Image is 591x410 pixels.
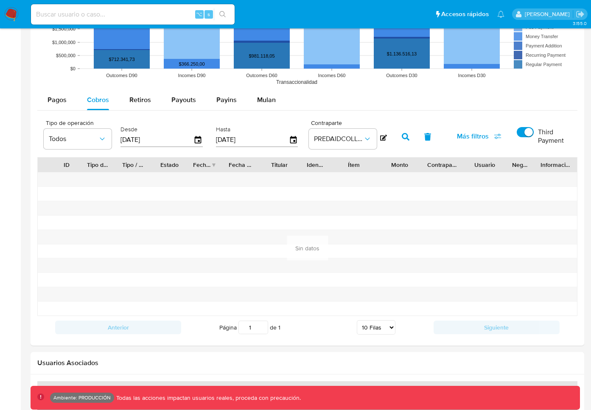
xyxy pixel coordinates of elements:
[114,394,301,402] p: Todas las acciones impactan usuarios reales, proceda con precaución.
[31,9,235,20] input: Buscar usuario o caso...
[576,10,585,19] a: Salir
[196,10,202,18] span: ⌥
[573,20,587,27] span: 3.155.0
[525,10,573,18] p: kevin.palacios@mercadolibre.com
[497,11,504,18] a: Notificaciones
[207,10,210,18] span: s
[37,359,577,367] h2: Usuarios Asociados
[53,396,111,399] p: Ambiente: PRODUCCIÓN
[441,10,489,19] span: Accesos rápidos
[214,8,231,20] button: search-icon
